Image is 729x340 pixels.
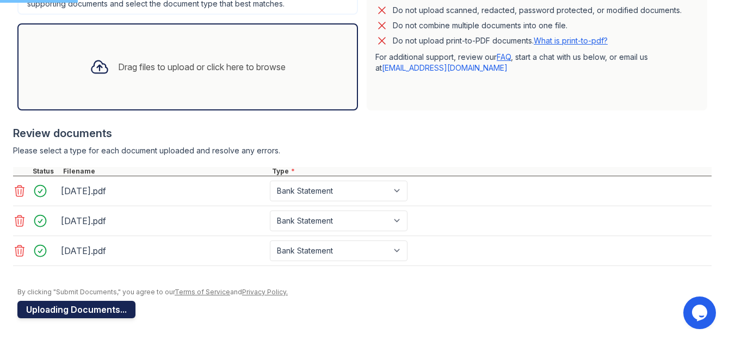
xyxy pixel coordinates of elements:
div: [DATE].pdf [61,212,265,230]
div: Drag files to upload or click here to browse [118,60,286,73]
a: [EMAIL_ADDRESS][DOMAIN_NAME] [382,63,508,72]
button: Uploading Documents... [17,301,135,318]
div: By clicking "Submit Documents," you agree to our and [17,288,712,296]
div: Filename [61,167,270,176]
div: Do not upload scanned, redacted, password protected, or modified documents. [393,4,682,17]
p: Do not upload print-to-PDF documents. [393,35,608,46]
a: Terms of Service [175,288,230,296]
a: FAQ [497,52,511,61]
div: Do not combine multiple documents into one file. [393,19,567,32]
a: Privacy Policy. [242,288,288,296]
a: What is print-to-pdf? [534,36,608,45]
div: Status [30,167,61,176]
div: Review documents [13,126,712,141]
div: Please select a type for each document uploaded and resolve any errors. [13,145,712,156]
div: Type [270,167,712,176]
div: [DATE].pdf [61,182,265,200]
p: For additional support, review our , start a chat with us below, or email us at [375,52,699,73]
iframe: chat widget [683,296,718,329]
div: [DATE].pdf [61,242,265,259]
